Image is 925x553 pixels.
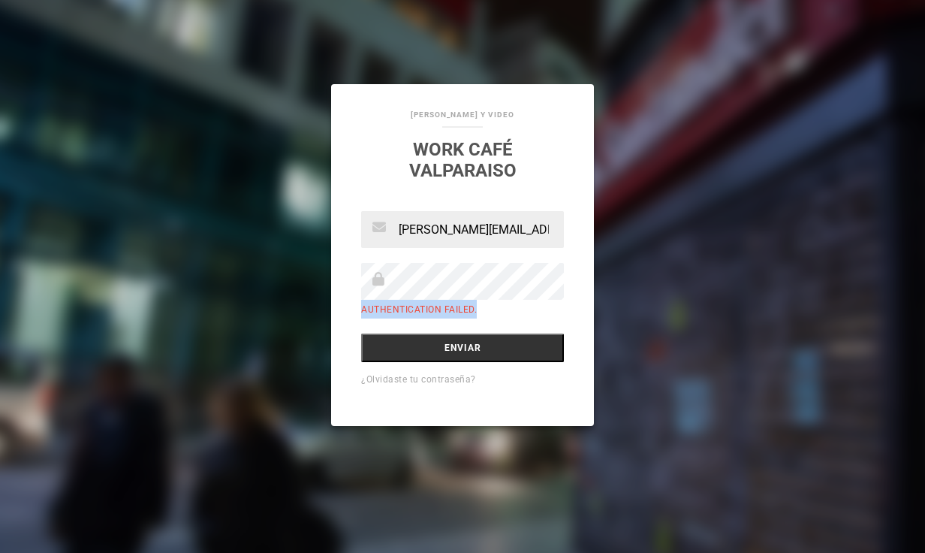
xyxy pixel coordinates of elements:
[361,304,477,315] label: Authentication failed.
[361,374,476,385] a: ¿Olvidaste tu contraseña?
[361,334,564,362] input: Enviar
[361,211,564,248] input: Email
[409,139,517,181] a: WORK CAFÉ VALPARAISO
[411,110,514,119] a: [PERSON_NAME] Y VIDEO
